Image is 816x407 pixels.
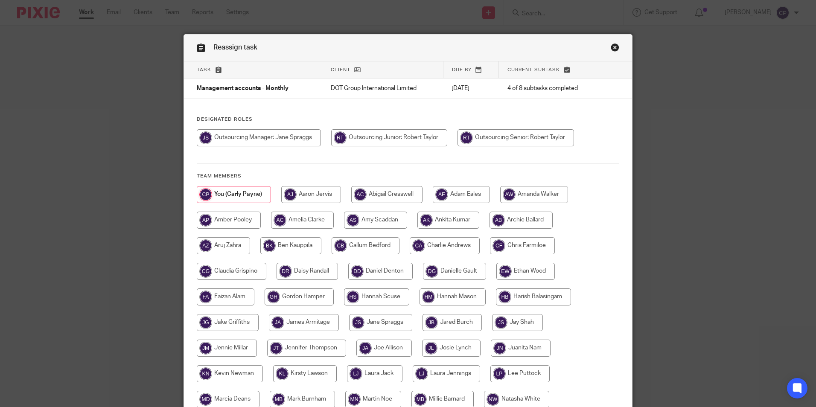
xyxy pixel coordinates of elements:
p: DOT Group International Limited [331,84,435,93]
h4: Team members [197,173,619,180]
span: Reassign task [213,44,257,51]
td: 4 of 8 subtasks completed [499,78,602,99]
span: Task [197,67,211,72]
p: [DATE] [452,84,490,93]
span: Management accounts - Monthly [197,86,289,92]
span: Due by [452,67,472,72]
h4: Designated Roles [197,116,619,123]
a: Close this dialog window [611,43,619,55]
span: Current subtask [507,67,560,72]
span: Client [331,67,350,72]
